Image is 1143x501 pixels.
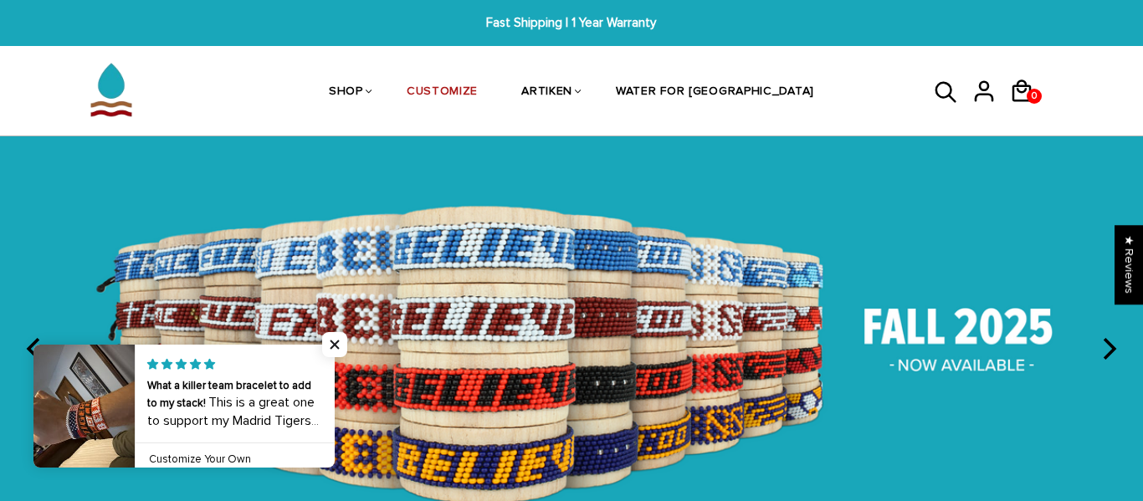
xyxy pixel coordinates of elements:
a: ARTIKEN [521,49,572,137]
button: previous [17,330,54,367]
a: CUSTOMIZE [407,49,478,137]
span: 0 [1028,84,1041,108]
a: WATER FOR [GEOGRAPHIC_DATA] [616,49,814,137]
div: Click to open Judge.me floating reviews tab [1115,225,1143,304]
a: SHOP [329,49,363,137]
a: 0 [1009,109,1047,111]
span: Fast Shipping | 1 Year Warranty [353,13,790,33]
button: next [1089,330,1126,367]
span: Close popup widget [322,332,347,357]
